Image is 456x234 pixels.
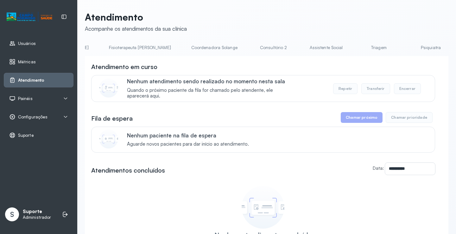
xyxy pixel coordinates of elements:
[99,79,118,98] img: Imagem de CalloutCard
[91,62,157,71] h3: Atendimento em curso
[341,112,383,123] button: Chamar próximo
[9,59,68,65] a: Métricas
[18,96,33,101] span: Painéis
[408,42,453,53] a: Psiquiatra
[127,141,249,147] span: Aguarde novos pacientes para dar início ao atendimento.
[357,42,401,53] a: Triagem
[127,87,294,99] span: Quando o próximo paciente da fila for chamado pelo atendente, ele aparecerá aqui.
[103,42,177,53] a: Fisioterapeuta [PERSON_NAME]
[361,83,390,94] button: Transferir
[7,12,52,22] img: Logotipo do estabelecimento
[127,132,249,139] p: Nenhum paciente na fila de espera
[23,215,51,220] p: Administrador
[91,114,133,123] h3: Fila de espera
[251,42,296,53] a: Consultório 2
[386,112,433,123] button: Chamar prioridade
[85,25,187,32] div: Acompanhe os atendimentos da sua clínica
[333,83,358,94] button: Repetir
[303,42,349,53] a: Assistente Social
[99,130,118,149] img: Imagem de CalloutCard
[242,186,284,229] img: Imagem de empty state
[9,40,68,47] a: Usuários
[18,59,36,65] span: Métricas
[23,209,51,215] p: Suporte
[394,83,421,94] button: Encerrar
[18,41,36,46] span: Usuários
[185,42,244,53] a: Coordenadora Solange
[91,166,165,175] h3: Atendimentos concluídos
[373,165,384,171] label: Data:
[18,78,44,83] span: Atendimento
[18,114,47,120] span: Configurações
[85,11,187,23] p: Atendimento
[18,133,34,138] span: Suporte
[127,78,294,85] p: Nenhum atendimento sendo realizado no momento nesta sala
[9,77,68,83] a: Atendimento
